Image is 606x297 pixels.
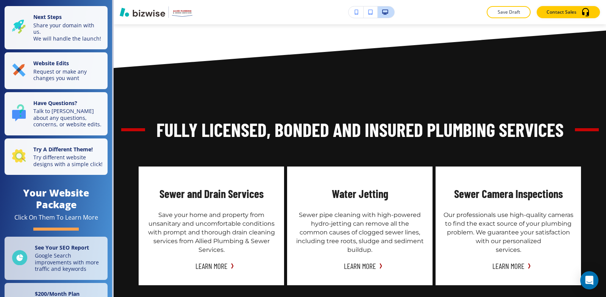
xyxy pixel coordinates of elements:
[5,52,108,89] button: Website EditsRequest or make any changes you want
[120,8,165,17] img: Bizwise Logo
[14,214,98,222] div: Click On Them To Learn More
[156,117,564,142] h3: Fully Licensed, Bonded and Insured Plumbing Services
[487,6,531,18] button: Save Draft
[5,138,108,175] button: Try A Different Theme!Try different website designs with a simple click!
[443,211,573,245] p: Our professionals use high-quality cameras to find the exact source of your plumbing problem. We ...
[33,99,77,107] strong: Have Questions?
[332,186,388,201] h5: Water Jetting
[159,186,264,201] h5: Sewer and Drain Services
[5,187,108,211] h4: Your Website Package
[33,22,103,42] p: Share your domain with us. We will handle the launch!
[492,260,525,272] button: Learn More
[5,6,108,49] button: Next StepsShare your domain with us.We will handle the launch!
[5,92,108,135] button: Have Questions?Talk to [PERSON_NAME] about any questions, concerns, or website edits.
[547,9,576,16] p: Contact Sales
[146,211,276,254] p: Save your home and property from unsanitary and uncomfortable conditions with prompt and thorough...
[344,260,376,272] button: Learn More
[537,6,600,18] button: Contact Sales
[35,244,89,251] strong: See Your SEO Report
[195,260,228,272] button: Learn More
[580,271,598,289] div: Open Intercom Messenger
[295,228,425,254] p: common causes of clogged sewer lines, including tree roots, sludge and sediment buildup.
[443,245,573,254] p: services.
[33,108,103,128] p: Talk to [PERSON_NAME] about any questions, concerns, or website edits.
[172,8,192,16] img: Your Logo
[33,68,103,82] p: Request or make any changes you want
[295,211,425,228] p: Sewer pipe cleaning with high-powered hydro-jetting can remove all the
[35,252,103,272] p: Google Search improvements with more traffic and keywords
[5,237,108,280] a: See Your SEO ReportGoogle Search improvements with more traffic and keywords
[33,154,103,167] p: Try different website designs with a simple click!
[454,186,563,201] h5: Sewer Camera Inspections
[33,146,93,153] strong: Try A Different Theme!
[33,13,62,20] strong: Next Steps
[497,9,521,16] p: Save Draft
[33,60,69,67] strong: Website Edits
